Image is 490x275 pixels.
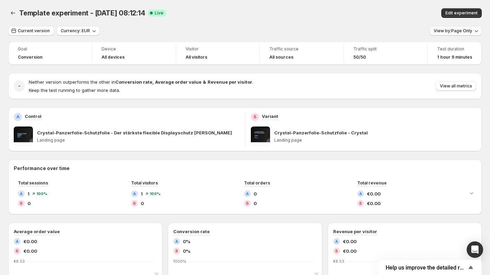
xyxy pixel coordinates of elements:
[445,10,478,16] span: Edit experiment
[18,83,21,89] h2: -
[467,241,483,258] div: Open Intercom Messenger
[186,46,250,61] a: VisitorAll visitors
[353,46,418,61] a: Traffic split50/50
[18,46,82,61] a: GoalConversion
[102,46,166,61] a: DeviceAll devices
[18,46,82,52] span: Goal
[343,238,357,245] span: €0.00
[386,264,467,271] span: Help us improve the detailed report for A/B campaigns
[186,46,250,52] span: Visitor
[141,190,143,197] span: 1
[133,201,136,205] h2: B
[441,8,482,18] button: Edit experiment
[173,228,210,235] h3: Conversion rate
[335,239,338,243] h2: A
[102,55,125,60] h4: All devices
[36,192,47,196] span: 100 %
[254,190,257,197] span: 0
[16,239,19,243] h2: A
[254,114,256,120] h2: B
[467,188,476,198] button: Expand chart
[343,248,357,254] span: €0.00
[333,259,344,264] text: €8.53
[8,8,18,18] button: Back
[367,190,381,197] span: €0.00
[437,46,472,61] a: Test duration1 hour 9 minutes
[115,79,152,85] strong: Conversion rate
[37,129,232,136] p: Crystal-Panzerfolie-Schutzfolie - Der stärkste flexible Displayschutz [PERSON_NAME]
[29,79,253,85] span: Neither version outperforms the other in .
[436,81,476,91] button: View all metrics
[61,28,90,34] span: Currency: EUR
[102,46,166,52] span: Device
[353,46,418,52] span: Traffic split
[357,180,387,186] span: Total revenue
[133,192,136,196] h2: A
[251,127,270,146] img: Crystal-Panzerfolie-Schutzfolie - Crystal
[430,26,482,36] button: View by:Page Only
[173,259,186,264] text: 1000%
[359,201,362,205] h2: B
[23,248,37,254] span: €0.00
[16,249,19,253] h2: B
[14,127,33,146] img: Crystal-Panzerfolie-Schutzfolie - Der stärkste flexible Displayschutz weiss
[359,192,362,196] h2: A
[19,9,145,17] span: Template experiment - [DATE] 08:12:14
[269,55,293,60] h4: All sources
[20,192,23,196] h2: A
[274,137,477,143] p: Landing page
[333,228,377,235] h3: Revenue per visitor
[269,46,334,61] a: Traffic sourceAll sources
[18,180,48,186] span: Total sessions
[269,46,334,52] span: Traffic source
[141,200,144,207] span: 0
[8,26,54,36] button: Current version
[244,180,270,186] span: Total orders
[246,201,249,205] h2: B
[155,79,201,85] strong: Average order value
[274,129,368,136] p: Crystal-Panzerfolie-Schutzfolie - Crystal
[14,165,476,172] h2: Performance over time
[186,55,207,60] h4: All visitors
[131,180,158,186] span: Total visitors
[152,79,154,85] strong: ,
[18,28,50,34] span: Current version
[25,113,42,120] p: Control
[335,249,338,253] h2: B
[437,55,472,60] span: 1 hour 9 minutes
[155,10,163,16] span: Live
[23,238,37,245] span: €0.00
[203,79,206,85] strong: &
[27,200,31,207] span: 0
[29,87,120,93] span: Keep the test running to gather more data.
[367,200,381,207] span: €0.00
[57,26,100,36] button: Currency: EUR
[14,259,25,264] text: €8.53
[434,28,472,34] span: View by: Page Only
[175,239,178,243] h2: A
[16,114,20,120] h2: A
[437,46,472,52] span: Test duration
[27,190,30,197] span: 1
[183,248,190,254] span: 0%
[150,192,161,196] span: 100 %
[386,263,475,272] button: Show survey - Help us improve the detailed report for A/B campaigns
[254,200,257,207] span: 0
[246,192,249,196] h2: A
[208,79,252,85] strong: Revenue per visitor
[37,137,240,143] p: Landing page
[262,113,278,120] p: Variant
[183,238,190,245] span: 0%
[175,249,178,253] h2: B
[14,228,60,235] h3: Average order value
[20,201,23,205] h2: B
[18,55,43,60] span: Conversion
[440,83,472,89] span: View all metrics
[353,55,366,60] span: 50/50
